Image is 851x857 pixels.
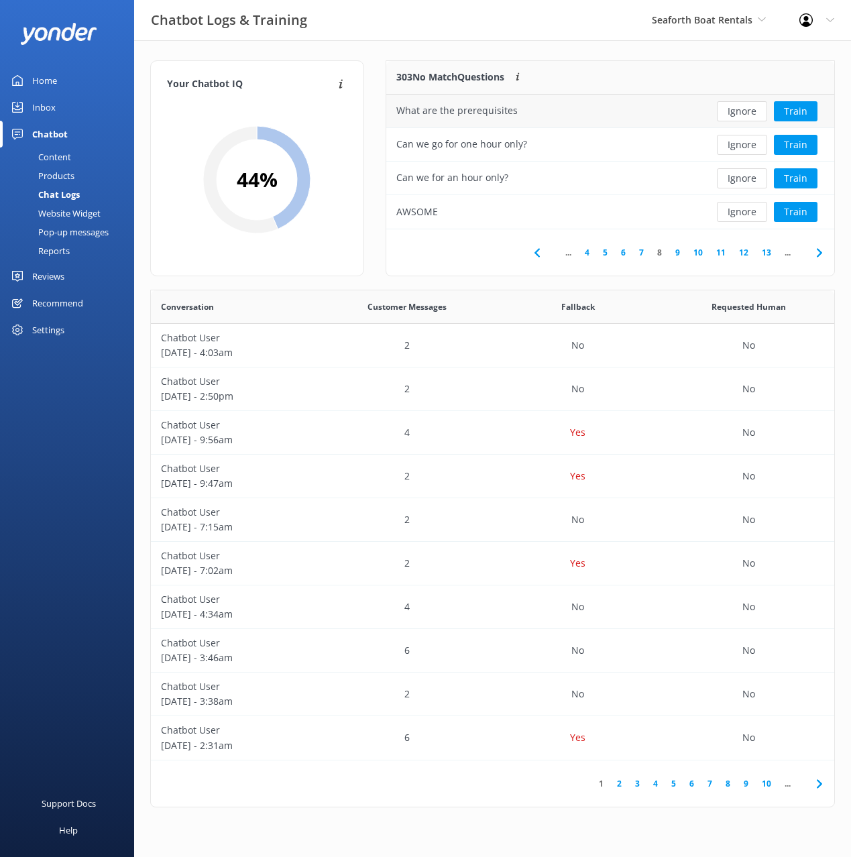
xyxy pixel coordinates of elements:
[732,246,755,259] a: 12
[404,599,410,614] p: 4
[8,204,101,223] div: Website Widget
[396,70,504,84] p: 303 No Match Questions
[632,246,650,259] a: 7
[167,77,335,92] h4: Your Chatbot IQ
[571,382,584,396] p: No
[32,317,64,343] div: Settings
[561,300,595,313] span: Fallback
[404,556,410,571] p: 2
[8,241,134,260] a: Reports
[367,300,447,313] span: Customer Messages
[774,135,817,155] button: Train
[161,461,312,476] p: Chatbot User
[161,650,312,665] p: [DATE] - 3:46am
[386,95,834,229] div: grid
[32,263,64,290] div: Reviews
[161,433,312,447] p: [DATE] - 9:56am
[717,135,767,155] button: Ignore
[151,367,834,411] div: row
[8,148,134,166] a: Content
[8,166,134,185] a: Products
[8,223,134,241] a: Pop-up messages
[570,469,585,483] p: Yes
[719,777,737,790] a: 8
[742,512,755,527] p: No
[8,204,134,223] a: Website Widget
[396,103,518,118] div: What are the prerequisites
[774,101,817,121] button: Train
[161,331,312,345] p: Chatbot User
[650,246,669,259] a: 8
[20,23,97,45] img: yonder-white-logo.png
[717,101,767,121] button: Ignore
[161,520,312,534] p: [DATE] - 7:15am
[32,121,68,148] div: Chatbot
[237,164,278,196] h2: 44 %
[665,777,683,790] a: 5
[571,338,584,353] p: No
[8,148,71,166] div: Content
[396,137,527,152] div: Can we go for one hour only?
[161,300,214,313] span: Conversation
[161,389,312,404] p: [DATE] - 2:50pm
[386,162,834,195] div: row
[386,195,834,229] div: row
[774,202,817,222] button: Train
[396,205,438,219] div: AWSOME
[669,246,687,259] a: 9
[610,777,628,790] a: 2
[151,629,834,673] div: row
[755,246,778,259] a: 13
[710,246,732,259] a: 11
[742,469,755,483] p: No
[151,716,834,760] div: row
[8,185,134,204] a: Chat Logs
[161,505,312,520] p: Chatbot User
[161,607,312,622] p: [DATE] - 4:34am
[161,738,312,753] p: [DATE] - 2:31am
[404,382,410,396] p: 2
[161,374,312,389] p: Chatbot User
[161,723,312,738] p: Chatbot User
[151,498,834,542] div: row
[161,636,312,650] p: Chatbot User
[778,777,797,790] span: ...
[8,223,109,241] div: Pop-up messages
[151,324,834,760] div: grid
[161,549,312,563] p: Chatbot User
[404,643,410,658] p: 6
[687,246,710,259] a: 10
[559,246,578,259] span: ...
[652,13,752,26] span: Seaforth Boat Rentals
[717,168,767,188] button: Ignore
[742,730,755,745] p: No
[151,455,834,498] div: row
[8,185,80,204] div: Chat Logs
[683,777,701,790] a: 6
[42,790,96,817] div: Support Docs
[32,290,83,317] div: Recommend
[161,476,312,491] p: [DATE] - 9:47am
[737,777,755,790] a: 9
[404,469,410,483] p: 2
[59,817,78,844] div: Help
[386,95,834,128] div: row
[396,170,508,185] div: Can we for an hour only?
[742,382,755,396] p: No
[712,300,786,313] span: Requested Human
[742,338,755,353] p: No
[404,687,410,701] p: 2
[742,687,755,701] p: No
[404,425,410,440] p: 4
[32,67,57,94] div: Home
[742,643,755,658] p: No
[578,246,596,259] a: 4
[8,166,74,185] div: Products
[161,694,312,709] p: [DATE] - 3:38am
[404,338,410,353] p: 2
[151,411,834,455] div: row
[571,599,584,614] p: No
[151,542,834,585] div: row
[161,345,312,360] p: [DATE] - 4:03am
[646,777,665,790] a: 4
